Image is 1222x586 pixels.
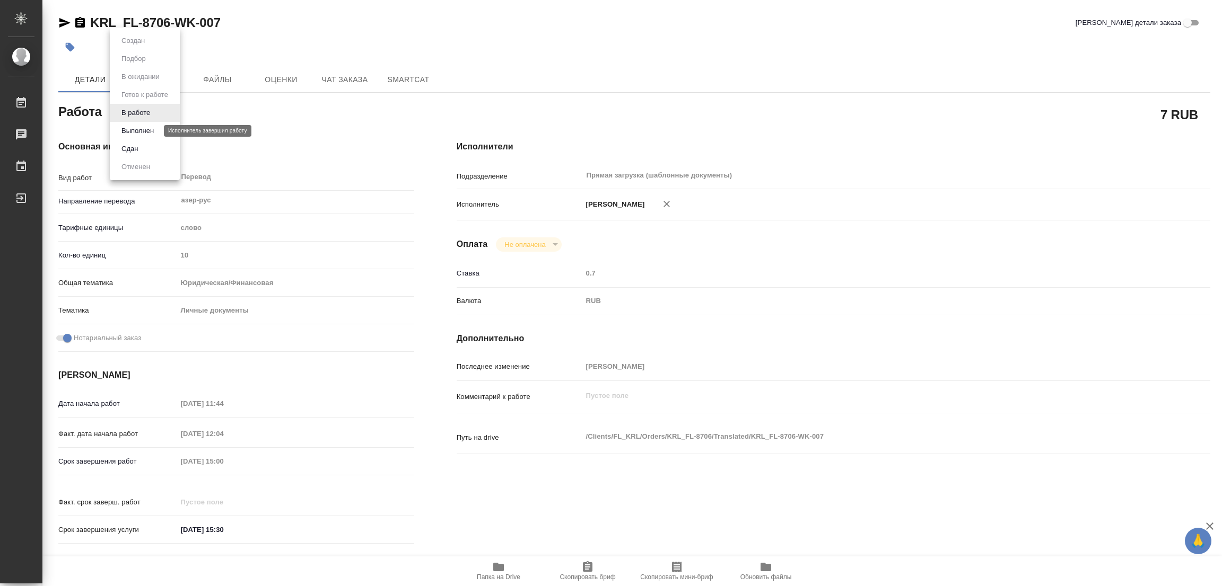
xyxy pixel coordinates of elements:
[118,35,148,47] button: Создан
[118,89,171,101] button: Готов к работе
[118,125,157,137] button: Выполнен
[118,107,153,119] button: В работе
[118,143,141,155] button: Сдан
[118,161,153,173] button: Отменен
[118,53,149,65] button: Подбор
[118,71,163,83] button: В ожидании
